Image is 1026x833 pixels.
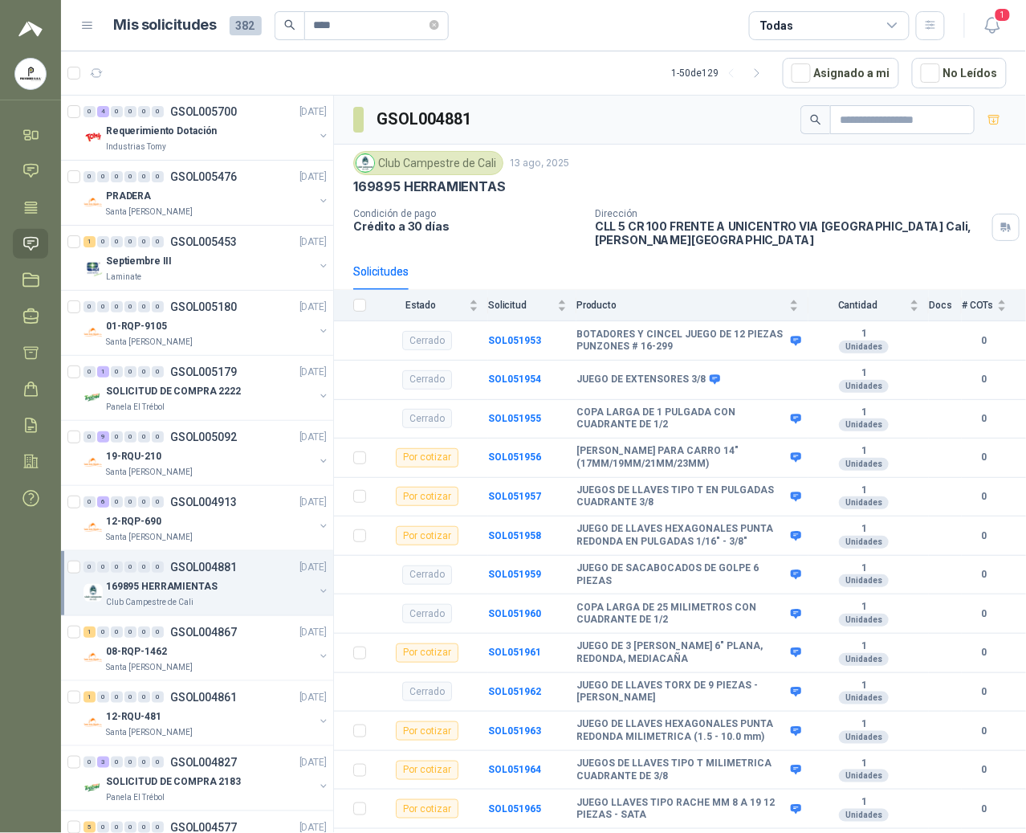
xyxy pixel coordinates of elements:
[353,208,582,219] p: Condición de pago
[83,688,330,739] a: 1 0 0 0 0 0 GSOL004861[DATE] Company Logo12-RQU-481Santa [PERSON_NAME]
[759,17,793,35] div: Todas
[83,492,330,544] a: 0 6 0 0 0 0 GSOL004913[DATE] Company Logo12-RQP-690Santa [PERSON_NAME]
[929,290,962,321] th: Docs
[106,319,167,334] p: 01-RQP-9105
[839,692,889,704] div: Unidades
[111,171,123,182] div: 0
[138,301,150,312] div: 0
[83,323,103,342] img: Company Logo
[808,523,919,536] b: 1
[106,661,193,674] p: Santa [PERSON_NAME]
[808,406,919,419] b: 1
[111,431,123,443] div: 0
[83,583,103,602] img: Company Logo
[106,726,193,739] p: Santa [PERSON_NAME]
[15,59,46,89] img: Company Logo
[488,764,541,775] a: SOL051964
[124,496,136,508] div: 0
[808,796,919,809] b: 1
[299,430,327,445] p: [DATE]
[430,18,439,33] span: close-circle
[402,604,452,623] div: Cerrado
[111,692,123,703] div: 0
[97,822,109,833] div: 0
[488,300,554,311] span: Solicitud
[18,19,43,39] img: Logo peakr
[97,496,109,508] div: 6
[83,362,330,414] a: 0 1 0 0 0 0 GSOL005179[DATE] Company LogoSOLICITUD DE COMPRA 2222Panela El Trébol
[124,106,136,117] div: 0
[396,799,458,819] div: Por cotizar
[299,235,327,250] p: [DATE]
[106,466,193,479] p: Santa [PERSON_NAME]
[83,232,330,284] a: 1 0 0 0 0 0 GSOL005453[DATE] Company LogoSeptiembre IIILaminate
[488,451,541,463] a: SOL051956
[839,614,889,627] div: Unidades
[783,58,899,88] button: Asignado a mi
[152,301,164,312] div: 0
[111,496,123,508] div: 0
[576,562,787,587] b: JUEGO DE SACABOCADOS DE GOLPE 6 PIEZAS
[124,236,136,247] div: 0
[488,491,541,502] a: SOL051957
[152,431,164,443] div: 0
[962,567,1007,582] b: 0
[138,496,150,508] div: 0
[488,413,541,424] b: SOL051955
[230,16,262,35] span: 382
[152,236,164,247] div: 0
[170,106,237,117] p: GSOL005700
[353,178,506,195] p: 169895 HERRAMIENTAS
[83,388,103,407] img: Company Logo
[97,106,109,117] div: 4
[111,757,123,768] div: 0
[808,757,919,770] b: 1
[152,496,164,508] div: 0
[83,753,330,804] a: 0 3 0 0 0 0 GSOL004827[DATE] Company LogoSOLICITUD DE COMPRA 2183Panela El Trébol
[962,300,994,311] span: # COTs
[488,608,541,619] b: SOL051960
[97,561,109,573] div: 0
[356,154,374,172] img: Company Logo
[138,236,150,247] div: 0
[83,778,103,798] img: Company Logo
[962,411,1007,427] b: 0
[671,60,770,86] div: 1 - 50 de 129
[111,561,123,573] div: 0
[808,680,919,692] b: 1
[106,709,161,725] p: 12-RQU-481
[106,644,167,659] p: 08-RQP-1462
[488,290,576,321] th: Solicitud
[124,431,136,443] div: 0
[106,514,161,529] p: 12-RQP-690
[83,713,103,733] img: Company Logo
[576,300,786,311] span: Producto
[353,263,409,280] div: Solicitudes
[138,106,150,117] div: 0
[83,648,103,668] img: Company Logo
[376,290,488,321] th: Estado
[808,601,919,614] b: 1
[402,370,452,390] div: Cerrado
[170,236,237,247] p: GSOL005453
[170,692,237,703] p: GSOL004861
[152,106,164,117] div: 0
[488,569,541,580] b: SOL051959
[962,645,1007,660] b: 0
[114,14,217,37] h1: Mis solicitudes
[810,114,821,125] span: search
[402,331,452,350] div: Cerrado
[138,757,150,768] div: 0
[576,406,787,431] b: COPA LARGA DE 1 PULGADA CON CUADRANTE DE 1/2
[839,458,889,471] div: Unidades
[488,530,541,541] b: SOL051958
[124,561,136,573] div: 0
[396,448,458,468] div: Por cotizar
[962,762,1007,778] b: 0
[839,770,889,782] div: Unidades
[152,171,164,182] div: 0
[808,640,919,653] b: 1
[962,684,1007,700] b: 0
[284,19,295,31] span: search
[152,822,164,833] div: 0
